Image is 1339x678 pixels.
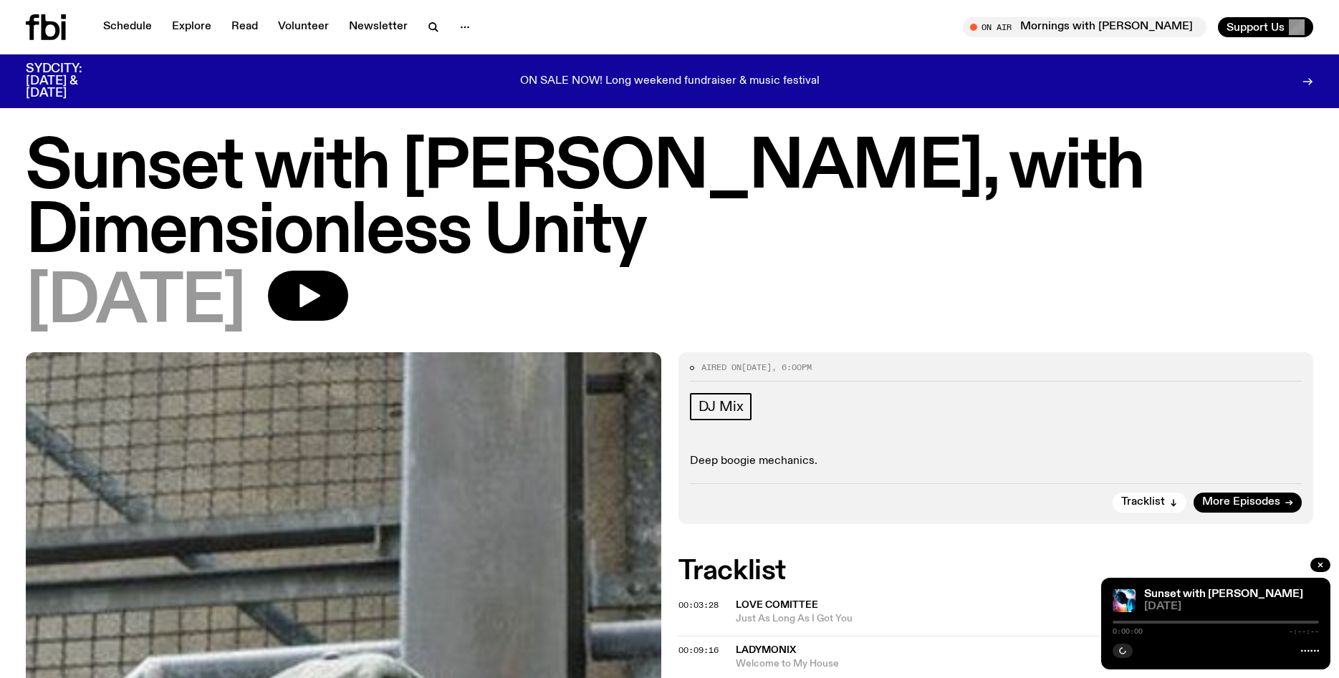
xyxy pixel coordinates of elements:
[26,136,1313,265] h1: Sunset with [PERSON_NAME], with Dimensionless Unity
[690,393,752,420] a: DJ Mix
[678,558,1314,584] h2: Tracklist
[163,17,220,37] a: Explore
[1144,589,1303,600] a: Sunset with [PERSON_NAME]
[1144,601,1319,612] span: [DATE]
[736,600,818,610] span: Love Comittee
[223,17,267,37] a: Read
[772,362,812,373] span: , 6:00pm
[963,17,1206,37] button: On AirMornings with [PERSON_NAME] / [US_STATE][PERSON_NAME] Interview
[678,601,719,609] button: 00:03:28
[699,399,744,415] span: DJ Mix
[1194,493,1302,513] a: More Episodes
[1113,493,1186,513] button: Tracklist
[26,271,245,335] span: [DATE]
[736,645,796,655] span: LADYMONIX
[269,17,337,37] a: Volunteer
[742,362,772,373] span: [DATE]
[736,657,1314,671] span: Welcome to My House
[1113,589,1136,612] img: Simon Caldwell stands side on, looking downwards. He has headphones on. Behind him is a brightly ...
[520,75,820,88] p: ON SALE NOW! Long weekend fundraiser & music festival
[1113,628,1143,635] span: 0:00:00
[1289,628,1319,635] span: -:--:--
[1202,497,1280,508] span: More Episodes
[678,599,719,611] span: 00:03:28
[678,644,719,656] span: 00:09:16
[1227,21,1285,34] span: Support Us
[340,17,416,37] a: Newsletter
[736,612,1314,626] span: Just As Long As I Got You
[26,63,117,100] h3: SYDCITY: [DATE] & [DATE]
[678,646,719,654] button: 00:09:16
[701,362,742,373] span: Aired on
[1121,497,1165,508] span: Tracklist
[95,17,160,37] a: Schedule
[1218,17,1313,37] button: Support Us
[690,455,1302,468] p: Deep boogie mechanics.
